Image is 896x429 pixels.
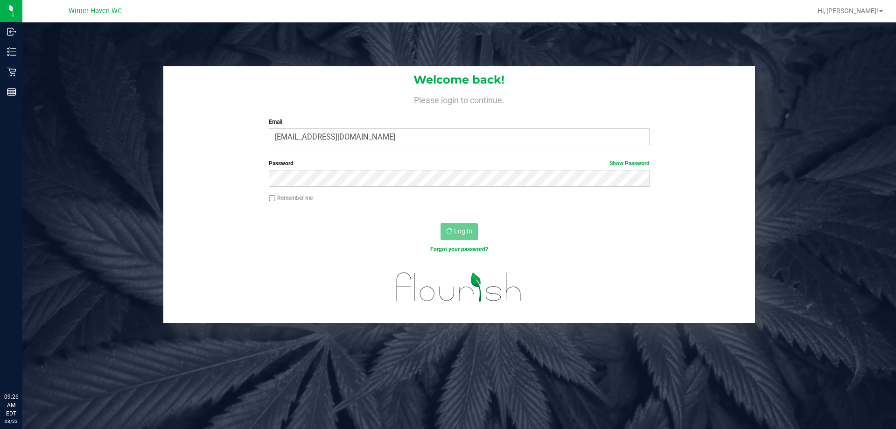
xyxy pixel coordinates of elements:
[4,393,18,418] p: 09:26 AM EDT
[163,93,755,105] h4: Please login to continue.
[609,160,650,167] a: Show Password
[269,118,649,126] label: Email
[269,195,275,202] input: Remember me
[4,418,18,425] p: 08/23
[163,74,755,86] h1: Welcome back!
[385,263,533,311] img: flourish_logo.svg
[269,160,294,167] span: Password
[69,7,122,15] span: Winter Haven WC
[7,27,16,36] inline-svg: Inbound
[7,47,16,56] inline-svg: Inventory
[818,7,878,14] span: Hi, [PERSON_NAME]!
[7,67,16,77] inline-svg: Retail
[441,223,478,240] button: Log In
[454,227,472,235] span: Log In
[269,194,313,202] label: Remember me
[430,246,488,253] a: Forgot your password?
[7,87,16,97] inline-svg: Reports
